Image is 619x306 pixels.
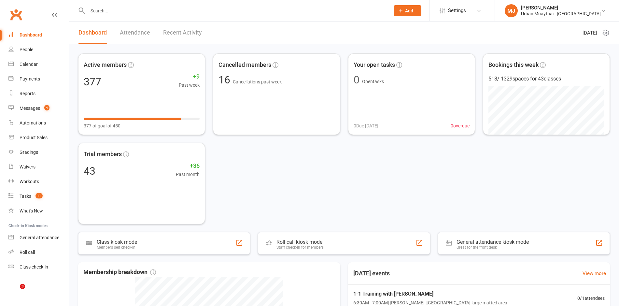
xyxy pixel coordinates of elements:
[20,47,33,52] div: People
[97,245,137,250] div: Members self check-in
[8,130,69,145] a: Product Sales
[8,204,69,218] a: What's New
[176,161,200,171] span: +36
[354,122,378,129] span: 0 Due [DATE]
[20,135,48,140] div: Product Sales
[451,122,470,129] span: 0 overdue
[83,268,156,277] span: Membership breakdown
[8,72,69,86] a: Payments
[488,60,539,70] span: Bookings this week
[353,290,507,298] span: 1-1 Training with [PERSON_NAME]
[20,106,40,111] div: Messages
[8,42,69,57] a: People
[20,194,31,199] div: Tasks
[84,166,95,176] div: 43
[97,239,137,245] div: Class kiosk mode
[457,239,529,245] div: General attendance kiosk mode
[394,5,421,16] button: Add
[84,122,120,129] span: 377 of goal of 450
[348,268,395,279] h3: [DATE] events
[521,11,601,17] div: Urban Muaythai - [GEOGRAPHIC_DATA]
[8,28,69,42] a: Dashboard
[8,245,69,260] a: Roll call
[20,235,59,240] div: General attendance
[20,91,35,96] div: Reports
[44,105,49,110] span: 4
[233,79,282,84] span: Cancellations past week
[8,116,69,130] a: Automations
[20,150,38,155] div: Gradings
[354,60,395,70] span: Your open tasks
[8,260,69,274] a: Class kiosk mode
[84,60,127,70] span: Active members
[448,3,466,18] span: Settings
[405,8,413,13] span: Add
[8,145,69,160] a: Gradings
[179,81,200,89] span: Past week
[354,75,359,85] div: 0
[8,57,69,72] a: Calendar
[20,208,43,213] div: What's New
[20,32,42,37] div: Dashboard
[8,7,24,23] a: Clubworx
[8,174,69,189] a: Workouts
[179,72,200,81] span: +9
[20,120,46,125] div: Automations
[163,22,202,44] a: Recent Activity
[20,179,39,184] div: Workouts
[488,75,604,83] div: 518 / 1329 spaces for 43 classes
[7,284,22,299] iframe: Intercom live chat
[218,60,271,70] span: Cancelled members
[78,22,107,44] a: Dashboard
[505,4,518,17] div: MJ
[8,160,69,174] a: Waivers
[84,77,101,87] div: 377
[20,76,40,81] div: Payments
[86,6,385,15] input: Search...
[35,193,43,198] span: 11
[176,171,200,178] span: Past month
[20,62,38,67] div: Calendar
[583,29,597,37] span: [DATE]
[276,245,324,250] div: Staff check-in for members
[276,239,324,245] div: Roll call kiosk mode
[457,245,529,250] div: Great for the front desk
[20,164,35,169] div: Waivers
[577,295,605,302] span: 0 / 1 attendees
[120,22,150,44] a: Attendance
[84,150,122,159] span: Trial members
[8,230,69,245] a: General attendance kiosk mode
[20,284,25,289] span: 3
[20,264,48,270] div: Class check-in
[8,101,69,116] a: Messages 4
[8,189,69,204] a: Tasks 11
[583,270,606,277] a: View more
[218,74,233,86] span: 16
[362,79,384,84] span: Open tasks
[521,5,601,11] div: [PERSON_NAME]
[20,250,35,255] div: Roll call
[8,86,69,101] a: Reports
